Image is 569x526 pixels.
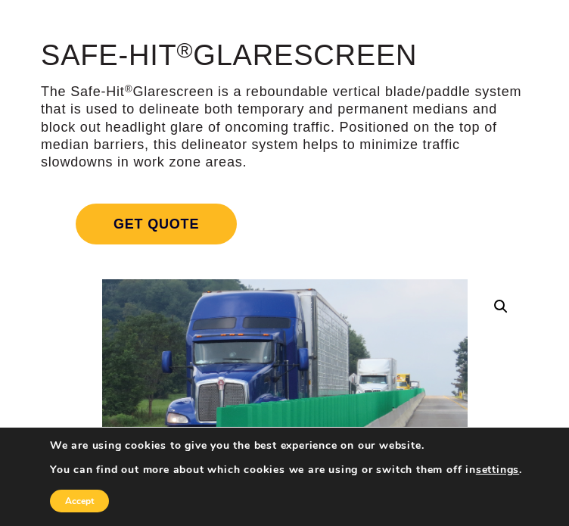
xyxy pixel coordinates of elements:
[41,185,528,263] a: Get Quote
[50,490,109,512] button: Accept
[177,38,194,62] sup: ®
[50,463,522,477] p: You can find out more about which cookies we are using or switch them off in .
[476,463,519,477] button: settings
[76,204,237,244] span: Get Quote
[50,439,522,453] p: We are using cookies to give you the best experience on our website.
[125,83,133,95] sup: ®
[41,83,528,172] p: The Safe-Hit Glarescreen is a reboundable vertical blade/paddle system that is used to delineate ...
[41,40,528,72] h1: Safe-Hit Glarescreen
